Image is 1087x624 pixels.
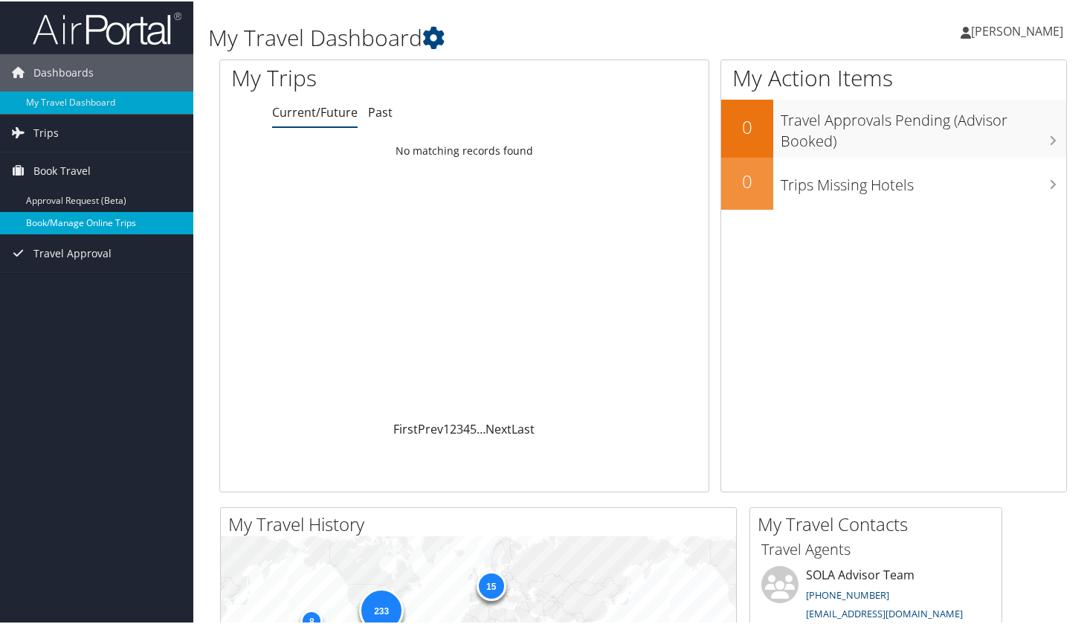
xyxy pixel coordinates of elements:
[463,419,470,436] a: 4
[781,101,1066,150] h3: Travel Approvals Pending (Advisor Booked)
[33,234,112,271] span: Travel Approval
[450,419,457,436] a: 2
[220,136,709,163] td: No matching records found
[208,21,788,52] h1: My Travel Dashboard
[33,113,59,150] span: Trips
[231,61,494,92] h1: My Trips
[721,113,773,138] h2: 0
[512,419,535,436] a: Last
[758,510,1001,535] h2: My Travel Contacts
[33,10,181,45] img: airportal-logo.png
[721,156,1066,208] a: 0Trips Missing Hotels
[33,53,94,90] span: Dashboards
[477,419,486,436] span: …
[961,7,1078,52] a: [PERSON_NAME]
[761,538,990,559] h3: Travel Agents
[443,419,450,436] a: 1
[457,419,463,436] a: 3
[781,166,1066,194] h3: Trips Missing Hotels
[228,510,736,535] h2: My Travel History
[721,98,1066,155] a: 0Travel Approvals Pending (Advisor Booked)
[806,605,963,619] a: [EMAIL_ADDRESS][DOMAIN_NAME]
[486,419,512,436] a: Next
[476,569,506,599] div: 15
[721,167,773,193] h2: 0
[368,103,393,119] a: Past
[393,419,418,436] a: First
[272,103,358,119] a: Current/Future
[971,22,1063,38] span: [PERSON_NAME]
[418,419,443,436] a: Prev
[470,419,477,436] a: 5
[806,587,889,600] a: [PHONE_NUMBER]
[721,61,1066,92] h1: My Action Items
[33,151,91,188] span: Book Travel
